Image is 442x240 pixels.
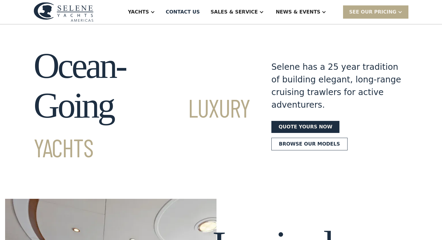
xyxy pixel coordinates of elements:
img: logo [34,2,94,22]
a: Quote yours now [271,121,339,133]
div: SEE Our Pricing [343,5,408,18]
a: Browse our models [271,138,348,150]
div: SEE Our Pricing [349,8,396,16]
span: Luxury Yachts [34,92,250,162]
div: Sales & Service [211,8,258,16]
div: Yachts [128,8,149,16]
div: Contact US [166,8,200,16]
div: News & EVENTS [276,8,321,16]
div: Selene has a 25 year tradition of building elegant, long-range cruising trawlers for active adven... [271,61,408,111]
h1: Ocean-Going [34,46,250,165]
